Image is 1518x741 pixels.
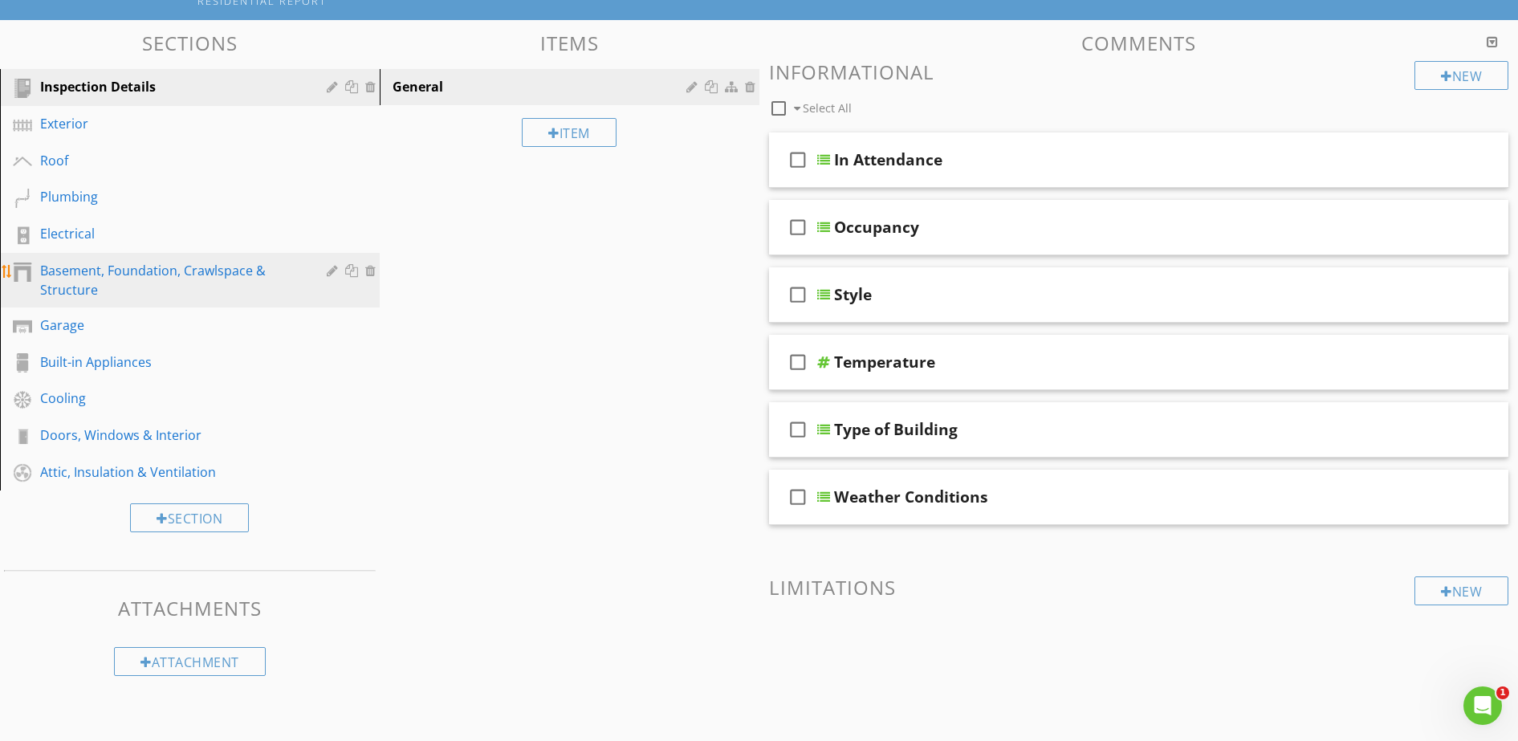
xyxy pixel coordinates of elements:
[834,352,935,372] div: Temperature
[785,208,811,246] i: check_box_outline_blank
[40,224,303,243] div: Electrical
[769,576,1509,598] h3: Limitations
[769,61,1509,83] h3: Informational
[803,100,852,116] span: Select All
[393,77,691,96] div: General
[785,343,811,381] i: check_box_outline_blank
[785,140,811,179] i: check_box_outline_blank
[834,487,988,507] div: Weather Conditions
[785,410,811,449] i: check_box_outline_blank
[1496,686,1509,699] span: 1
[1463,686,1502,725] iframe: Intercom live chat
[380,32,759,54] h3: Items
[40,462,303,482] div: Attic, Insulation & Ventilation
[769,32,1509,54] h3: Comments
[40,77,303,96] div: Inspection Details
[834,285,872,304] div: Style
[40,187,303,206] div: Plumbing
[130,503,249,532] div: Section
[834,420,958,439] div: Type of Building
[40,261,303,299] div: Basement, Foundation, Crawlspace & Structure
[40,389,303,408] div: Cooling
[522,118,617,147] div: Item
[834,150,942,169] div: In Attendance
[40,352,303,372] div: Built-in Appliances
[834,218,919,237] div: Occupancy
[785,275,811,314] i: check_box_outline_blank
[785,478,811,516] i: check_box_outline_blank
[1414,576,1508,605] div: New
[40,151,303,170] div: Roof
[40,114,303,133] div: Exterior
[40,316,303,335] div: Garage
[114,647,266,676] div: Attachment
[1414,61,1508,90] div: New
[40,425,303,445] div: Doors, Windows & Interior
